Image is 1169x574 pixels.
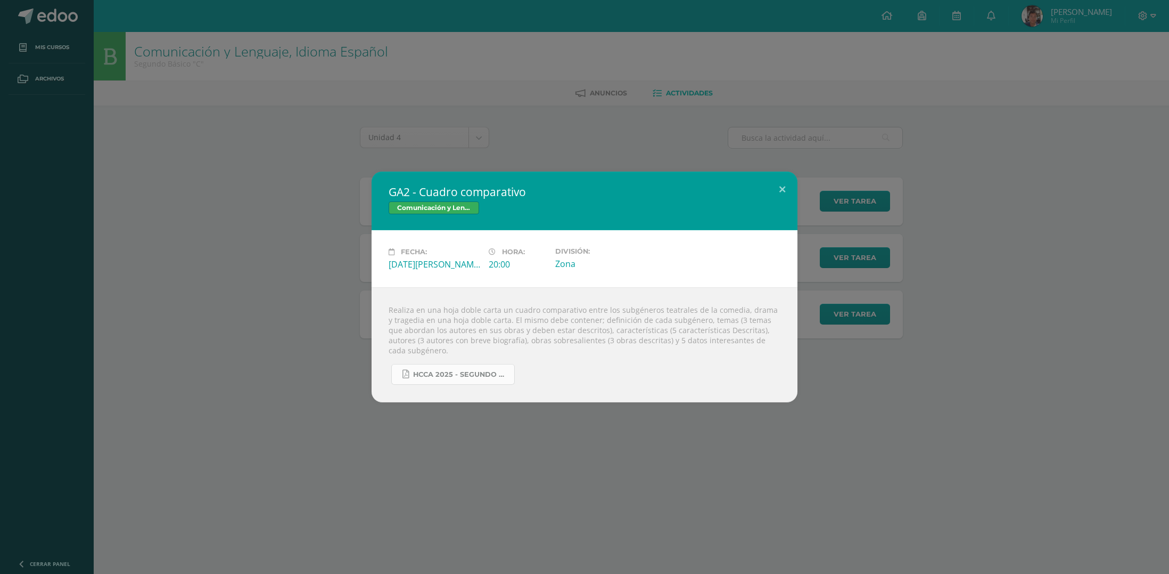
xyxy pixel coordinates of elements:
div: 20:00 [489,258,547,270]
div: [DATE][PERSON_NAME] [389,258,480,270]
span: Hora: [502,248,525,256]
label: División: [555,247,647,255]
h2: GA2 - Cuadro comparativo [389,184,780,199]
div: Realiza en una hoja doble carta un cuadro comparativo entre los subgéneros teatrales de la comedi... [372,287,797,402]
div: Zona [555,258,647,270]
span: Comunicación y Lenguaje, Idioma Español [389,201,479,214]
span: HCCA 2025 - segundo básico - IVU.docx (1).pdf [413,370,509,379]
button: Close (Esc) [767,172,797,208]
span: Fecha: [401,248,427,256]
a: HCCA 2025 - segundo básico - IVU.docx (1).pdf [391,364,515,385]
